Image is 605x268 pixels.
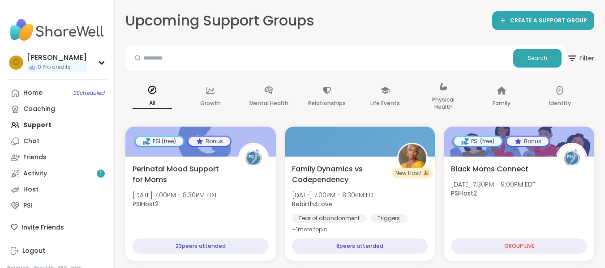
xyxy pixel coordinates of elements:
a: CREATE A SUPPORT GROUP [492,11,594,30]
p: Growth [200,98,221,109]
span: Perinatal Mood Support for Moms [133,164,228,185]
div: PSI [23,201,32,210]
span: Search [528,54,547,62]
span: Family Dynamics vs Codependency [292,164,388,185]
span: 3 Scheduled [73,89,105,97]
div: 23 peers attended [133,238,269,254]
a: Coaching [7,101,107,117]
button: Search [513,49,562,68]
a: Activity1 [7,166,107,182]
span: 0 Pro credits [38,64,71,71]
p: Relationships [308,98,346,109]
p: Life Events [370,98,400,109]
span: [DATE] 7:30PM - 9:00PM EDT [451,180,536,189]
span: [DATE] 7:00PM - 8:30PM EDT [133,191,217,200]
span: 1 [100,170,102,178]
div: Host [23,185,39,194]
a: Logout [7,243,107,259]
div: Home [23,89,43,98]
a: Friends [7,149,107,166]
div: Bonus [507,137,549,146]
b: PSIHost2 [133,200,159,208]
div: New Host! 🎉 [392,168,433,179]
p: All [133,98,172,109]
span: [DATE] 7:00PM - 8:30PM EDT [292,191,377,200]
span: CREATE A SUPPORT GROUP [510,17,587,25]
div: Chat [23,137,39,146]
div: Activity [23,169,47,178]
div: PSI (free) [136,137,183,146]
p: Family [493,98,511,109]
a: PSI [7,198,107,214]
div: Logout [22,247,45,255]
p: Mental Health [249,98,288,109]
img: PSIHost2 [558,144,586,172]
div: PSI (free) [454,137,502,146]
div: Fear of abandonment [292,214,367,223]
b: Rebirth4Love [292,200,333,208]
iframe: Spotlight [318,16,325,23]
iframe: Spotlight [98,106,105,113]
p: Physical Health [424,94,463,112]
div: Bonus [189,137,230,146]
div: Invite Friends [7,219,107,235]
p: Identity [549,98,571,109]
div: Coaching [23,105,55,114]
a: Host [7,182,107,198]
span: Black Moms Connect [451,164,528,174]
button: Filter [567,45,594,71]
h2: Upcoming Support Groups [125,11,322,31]
img: ShareWell Nav Logo [7,14,107,46]
div: Triggers [370,214,407,223]
a: Chat [7,133,107,149]
img: Rebirth4Love [399,144,426,172]
span: G [13,57,19,68]
span: Filter [567,47,594,69]
div: 8 peers attended [292,238,428,254]
div: [PERSON_NAME] [27,53,87,63]
b: PSIHost2 [451,189,477,198]
div: GROUP LIVE [451,238,587,254]
a: Home3Scheduled [7,85,107,101]
img: PSIHost2 [240,144,267,172]
div: Friends [23,153,47,162]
